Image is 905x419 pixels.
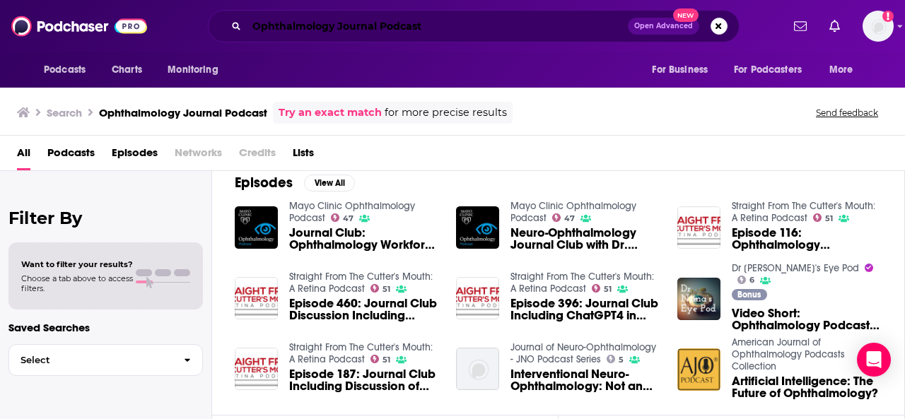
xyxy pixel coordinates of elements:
a: Episodes [112,141,158,170]
span: Monitoring [168,60,218,80]
svg: Add a profile image [882,11,894,22]
span: For Podcasters [734,60,802,80]
span: New [673,8,699,22]
a: 51 [370,284,391,293]
button: Send feedback [812,107,882,119]
a: American Journal of Ophthalmology Podcasts Collection [732,336,845,372]
img: Journal Club: Ophthalmology Workforce Projections and Endophthalmitis Rates with Dr. Amir Khan [235,206,278,249]
span: 51 [604,286,612,293]
button: open menu [34,57,104,83]
button: open menu [158,57,236,83]
img: Podchaser - Follow, Share and Rate Podcasts [11,13,147,40]
span: Charts [112,60,142,80]
input: Search podcasts, credits, & more... [247,15,628,37]
a: Podcasts [47,141,95,170]
button: Select [8,344,203,376]
span: 51 [383,357,390,363]
a: Dr Nima's Eye Pod [732,262,859,274]
span: 6 [749,277,754,283]
a: Interventional Neuro-Ophthalmology: Not an Oxymoron [510,368,660,392]
span: Bonus [737,290,761,299]
span: Episode 396: Journal Club Including ChatGPT4 in Ophthalmology and Retinal Diseases, Artificial In... [510,297,660,321]
img: Episode 460: Journal Club Discussion Including Macula-Off Retinal Detachment Outcomes, Progressio... [235,277,278,320]
a: EpisodesView All [235,174,355,191]
img: Neuro-Ophthalmology Journal Club with Dr. John Chen [456,206,499,249]
a: Journal Club: Ophthalmology Workforce Projections and Endophthalmitis Rates with Dr. Amir Khan [289,227,439,251]
a: Try an exact match [279,105,382,121]
a: Show notifications dropdown [788,14,812,38]
a: Artificial Intelligence: The Future of Ophthalmology? [732,375,882,399]
span: More [829,60,853,80]
span: 51 [825,216,833,222]
span: 5 [619,357,624,363]
span: Episode 460: Journal Club Discussion Including [MEDICAL_DATA]-Off [MEDICAL_DATA] Outcomes, Progre... [289,297,439,321]
span: Open Advanced [634,23,693,30]
h2: Episodes [235,174,293,191]
button: View All [304,175,355,191]
span: Networks [175,141,222,170]
a: All [17,141,30,170]
span: Credits [239,141,276,170]
span: Podcasts [44,60,86,80]
h2: Filter By [8,208,203,228]
a: Episode 187: Journal Club Including Discussion of Gender Disparities in Resident Cataract Surgery... [289,368,439,392]
span: Want to filter your results? [21,259,133,269]
a: Journal of Neuro-Ophthalmology - JNO Podcast Series [510,341,656,365]
p: Saved Searches [8,321,203,334]
img: Episode 116: Ophthalmology Residency/Retina Fellowship Journal Club with Dr. Chao and Dr. Kuriyan [677,206,720,249]
a: 51 [370,355,391,363]
span: For Business [652,60,708,80]
a: Straight From The Cutter's Mouth: A Retina Podcast [289,271,433,295]
span: Choose a tab above to access filters. [21,273,133,293]
span: 47 [343,216,354,222]
a: 51 [813,213,834,222]
a: Mayo Clinic Ophthalmology Podcast [289,200,415,224]
a: Straight From The Cutter's Mouth: A Retina Podcast [510,271,654,295]
a: Lists [293,141,314,170]
a: 47 [331,213,354,222]
h3: Ophthalmology Journal Podcast [99,106,267,119]
span: Logged in as jbukowski [863,11,894,42]
span: 51 [383,286,390,293]
a: Episode 116: Ophthalmology Residency/Retina Fellowship Journal Club with Dr. Chao and Dr. Kuriyan [732,227,882,251]
div: Open Intercom Messenger [857,343,891,377]
button: Open AdvancedNew [628,18,699,35]
span: Neuro-Ophthalmology Journal Club with Dr. [PERSON_NAME] [510,227,660,251]
a: Video Short: Ophthalmology Podcasts - The essential ones! [732,307,882,331]
a: Mayo Clinic Ophthalmology Podcast [510,200,636,224]
span: for more precise results [385,105,507,121]
img: Interventional Neuro-Ophthalmology: Not an Oxymoron [456,348,499,391]
a: Show notifications dropdown [824,14,846,38]
span: Episode 116: Ophthalmology Residency/Retina Fellowship Journal Club with [PERSON_NAME] and [PERSO... [732,227,882,251]
a: 5 [607,355,624,363]
img: Episode 396: Journal Club Including ChatGPT4 in Ophthalmology and Retinal Diseases, Artificial In... [456,277,499,320]
button: open menu [819,57,871,83]
a: Straight From The Cutter's Mouth: A Retina Podcast [289,341,433,365]
a: Neuro-Ophthalmology Journal Club with Dr. John Chen [510,227,660,251]
img: Episode 187: Journal Club Including Discussion of Gender Disparities in Resident Cataract Surgery... [235,348,278,391]
span: Journal Club: Ophthalmology Workforce Projections and [MEDICAL_DATA] Rates with Dr. [PERSON_NAME] [289,227,439,251]
a: 6 [737,276,755,284]
button: open menu [642,57,725,83]
span: Select [9,355,173,365]
button: open menu [725,57,822,83]
a: Artificial Intelligence: The Future of Ophthalmology? [677,348,720,391]
a: 51 [592,284,612,293]
img: Video Short: Ophthalmology Podcasts - The essential ones! [677,278,720,321]
a: Straight From The Cutter's Mouth: A Retina Podcast [732,200,875,224]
